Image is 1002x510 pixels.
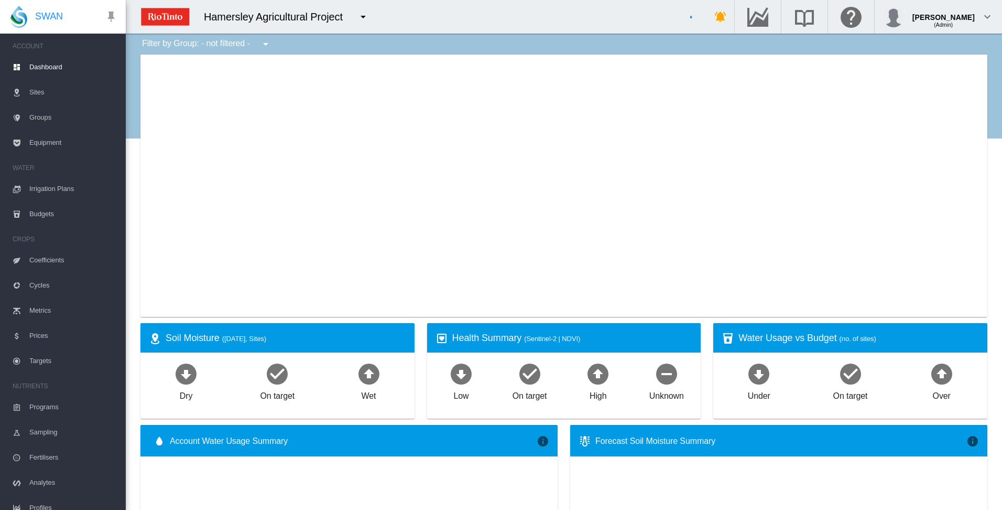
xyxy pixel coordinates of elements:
[453,386,469,402] div: Low
[29,248,117,273] span: Coefficients
[10,6,27,28] img: SWAN-Landscape-Logo-Colour-drop.png
[265,361,290,386] md-icon: icon-checkbox-marked-circle
[134,34,279,55] div: Filter by Group: - not filtered -
[255,34,276,55] button: icon-menu-down
[13,231,117,248] span: CROPS
[833,386,868,402] div: On target
[29,348,117,374] span: Targets
[966,435,979,448] md-icon: icon-information
[29,323,117,348] span: Prices
[362,386,376,402] div: Wet
[13,378,117,395] span: NUTRIENTS
[180,386,193,402] div: Dry
[649,386,684,402] div: Unknown
[353,6,374,27] button: icon-menu-down
[357,10,369,23] md-icon: icon-menu-down
[29,105,117,130] span: Groups
[590,386,607,402] div: High
[840,335,876,343] span: (no. of sites)
[524,335,580,343] span: (Sentinel-2 | NDVI)
[29,395,117,420] span: Programs
[934,22,953,28] span: (Admin)
[29,55,117,80] span: Dashboard
[537,435,549,448] md-icon: icon-information
[595,435,966,447] div: Forecast Soil Moisture Summary
[35,10,63,23] span: SWAN
[29,273,117,298] span: Cycles
[29,298,117,323] span: Metrics
[838,361,863,386] md-icon: icon-checkbox-marked-circle
[714,10,727,23] md-icon: icon-bell-ring
[517,361,542,386] md-icon: icon-checkbox-marked-circle
[654,361,679,386] md-icon: icon-minus-circle
[259,38,272,50] md-icon: icon-menu-down
[13,160,117,176] span: WATER
[513,386,547,402] div: On target
[105,10,117,23] md-icon: icon-pin
[579,435,591,448] md-icon: icon-thermometer-lines
[746,361,771,386] md-icon: icon-arrow-down-bold-circle
[166,332,406,345] div: Soil Moisture
[722,332,734,345] md-icon: icon-cup-water
[452,332,693,345] div: Health Summary
[170,435,537,447] span: Account Water Usage Summary
[933,386,951,402] div: Over
[29,201,117,227] span: Budgets
[29,80,117,105] span: Sites
[260,386,295,402] div: On target
[29,130,117,155] span: Equipment
[912,8,975,18] div: [PERSON_NAME]
[204,9,352,24] div: Hamersley Agricultural Project
[149,332,161,345] md-icon: icon-map-marker-radius
[745,10,770,23] md-icon: Go to the Data Hub
[153,435,166,448] md-icon: icon-water
[792,10,817,23] md-icon: Search the knowledge base
[29,445,117,470] span: Fertilisers
[29,420,117,445] span: Sampling
[449,361,474,386] md-icon: icon-arrow-down-bold-circle
[13,38,117,55] span: ACCOUNT
[748,386,770,402] div: Under
[29,470,117,495] span: Analytes
[710,6,731,27] button: icon-bell-ring
[929,361,954,386] md-icon: icon-arrow-up-bold-circle
[29,176,117,201] span: Irrigation Plans
[585,361,611,386] md-icon: icon-arrow-up-bold-circle
[838,10,864,23] md-icon: Click here for help
[738,332,979,345] div: Water Usage vs Budget
[137,4,193,30] img: ZPXdBAAAAAElFTkSuQmCC
[173,361,199,386] md-icon: icon-arrow-down-bold-circle
[981,10,994,23] md-icon: icon-chevron-down
[356,361,382,386] md-icon: icon-arrow-up-bold-circle
[883,6,904,27] img: profile.jpg
[435,332,448,345] md-icon: icon-heart-box-outline
[222,335,266,343] span: ([DATE], Sites)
